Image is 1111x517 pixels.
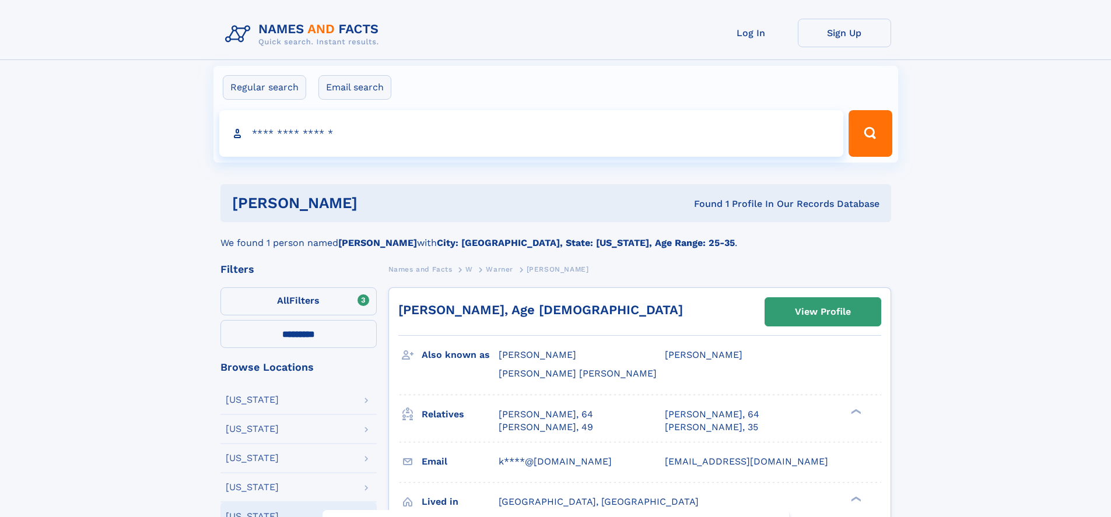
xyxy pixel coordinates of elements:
[422,492,499,512] h3: Lived in
[705,19,798,47] a: Log In
[527,265,589,273] span: [PERSON_NAME]
[795,298,851,325] div: View Profile
[422,405,499,424] h3: Relatives
[226,424,279,434] div: [US_STATE]
[499,421,593,434] a: [PERSON_NAME], 49
[226,453,279,463] div: [US_STATE]
[665,456,828,467] span: [EMAIL_ADDRESS][DOMAIN_NAME]
[465,262,473,276] a: W
[388,262,453,276] a: Names and Facts
[665,421,758,434] a: [PERSON_NAME], 35
[665,349,742,360] span: [PERSON_NAME]
[220,19,388,50] img: Logo Names and Facts
[338,237,417,248] b: [PERSON_NAME]
[765,298,881,326] a: View Profile
[226,483,279,492] div: [US_STATE]
[422,452,499,472] h3: Email
[486,265,513,273] span: Warner
[499,368,657,379] span: [PERSON_NAME] [PERSON_NAME]
[798,19,891,47] a: Sign Up
[223,75,306,100] label: Regular search
[277,295,289,306] span: All
[499,496,699,507] span: [GEOGRAPHIC_DATA], [GEOGRAPHIC_DATA]
[398,303,683,317] a: [PERSON_NAME], Age [DEMOGRAPHIC_DATA]
[232,196,526,210] h1: [PERSON_NAME]
[499,408,593,421] a: [PERSON_NAME], 64
[220,264,377,275] div: Filters
[665,408,759,421] a: [PERSON_NAME], 64
[848,407,862,415] div: ❯
[220,362,377,372] div: Browse Locations
[437,237,735,248] b: City: [GEOGRAPHIC_DATA], State: [US_STATE], Age Range: 25-35
[422,345,499,365] h3: Also known as
[318,75,391,100] label: Email search
[220,287,377,315] label: Filters
[219,110,844,157] input: search input
[220,222,891,250] div: We found 1 person named with .
[226,395,279,405] div: [US_STATE]
[486,262,513,276] a: Warner
[525,198,879,210] div: Found 1 Profile In Our Records Database
[499,349,576,360] span: [PERSON_NAME]
[848,495,862,502] div: ❯
[465,265,473,273] span: W
[849,110,892,157] button: Search Button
